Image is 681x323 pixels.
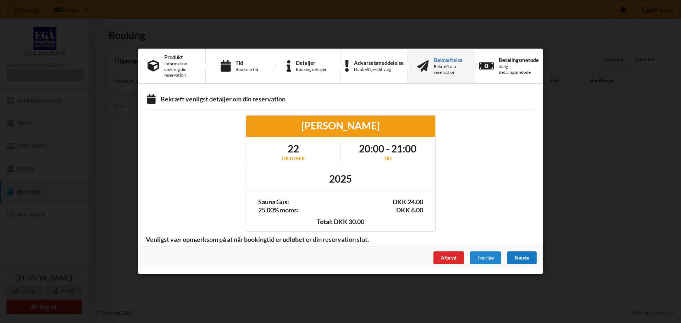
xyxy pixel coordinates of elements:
[434,64,466,75] div: Bekræft din reservation
[354,60,404,66] div: Advarselsmeddelelse
[434,57,466,63] div: Bekræftelse
[258,206,299,215] div: 25,00% moms:
[296,60,327,66] div: Detaljer
[433,252,464,264] div: Afbryd
[470,252,501,264] div: Forrige
[396,206,423,215] div: DKK 6.00
[251,195,430,226] div: Total: DKK 30.00
[329,172,352,185] h1: 2025
[359,155,416,162] div: Tid
[393,198,423,206] div: DKK 24.00
[499,64,539,75] div: Vælg Betalingsmetode
[236,60,258,66] div: Tid
[236,67,258,72] div: Book din tid
[499,57,539,63] div: Betalingsmetode
[282,155,305,162] div: oktober
[141,235,374,244] span: Venligst vær opmærksom på at når bookingtid er udløbet er din reservation slut.
[354,67,404,72] div: Dobbelttjek dit valg
[296,67,327,72] div: Booking detaljer
[164,54,196,60] div: Produkt
[164,61,196,78] div: Information omkring din reservation
[251,119,430,132] div: [PERSON_NAME]
[146,95,535,105] div: Bekræft venligst detaljer om din reservation
[258,198,289,206] div: Sauna Gus:
[359,143,416,155] h1: 20:00 - 21:00
[282,143,305,155] h1: 22
[507,252,537,264] div: Næste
